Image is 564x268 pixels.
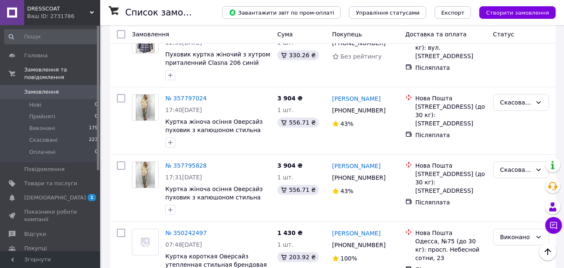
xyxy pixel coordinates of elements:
[24,88,59,96] span: Замовлення
[24,180,77,187] span: Товари та послуги
[88,194,96,201] span: 1
[277,241,293,248] span: 1 шт.
[165,118,263,142] a: Куртка жіноча осіння Оверсайз пуховик з капюшоном стильна 1323 капучино 54
[89,136,98,144] span: 223
[277,162,303,169] span: 3 904 ₴
[415,198,486,207] div: Післяплата
[500,98,532,107] div: Скасовано
[441,10,465,16] span: Експорт
[356,10,420,16] span: Управління статусами
[165,241,202,248] span: 07:48[DATE]
[29,125,55,132] span: Виконані
[415,131,486,139] div: Післяплата
[125,8,210,18] h1: Список замовлень
[415,161,486,170] div: Нова Пошта
[415,94,486,102] div: Нова Пошта
[132,229,159,255] a: Фото товару
[332,174,386,181] span: [PHONE_NUMBER]
[165,95,207,102] a: № 357797024
[332,94,381,103] a: [PERSON_NAME]
[500,165,532,174] div: Скасовано
[165,107,202,113] span: 17:40[DATE]
[136,162,155,188] img: Фото товару
[332,229,381,237] a: [PERSON_NAME]
[545,217,562,234] button: Чат з покупцем
[24,166,65,173] span: Повідомлення
[415,35,486,60] div: Дніпро, №95 (до 30 кг): вул. [STREET_ADDRESS]
[24,230,46,238] span: Відгуки
[165,51,270,74] a: Пуховик куртка жіночий з хутром приталенний Clasna 206 синій [PERSON_NAME]
[165,230,207,236] a: № 350242497
[332,162,381,170] a: [PERSON_NAME]
[24,245,47,252] span: Покупці
[24,66,100,81] span: Замовлення та повідомлення
[277,174,293,181] span: 1 шт.
[349,6,426,19] button: Управління статусами
[29,101,41,109] span: Нові
[165,174,202,181] span: 17:31[DATE]
[415,237,486,262] div: Одесса, №75 (до 30 кг): просп. Небесной сотни, 23
[332,242,386,248] span: [PHONE_NUMBER]
[277,185,319,195] div: 556.71 ₴
[415,64,486,72] div: Післяплата
[29,148,56,156] span: Оплачені
[341,188,354,194] span: 43%
[277,31,293,38] span: Cума
[229,9,334,16] span: Завантажити звіт по пром-оплаті
[132,161,159,188] a: Фото товару
[277,117,319,128] div: 556.71 ₴
[4,29,99,44] input: Пошук
[471,9,556,15] a: Створити замовлення
[277,50,319,60] div: 330.26 ₴
[277,107,293,113] span: 1 шт.
[24,52,48,59] span: Головна
[132,94,159,121] a: Фото товару
[415,102,486,128] div: [STREET_ADDRESS] (до 30 кг): [STREET_ADDRESS]
[405,31,467,38] span: Доставка та оплата
[24,194,86,202] span: [DEMOGRAPHIC_DATA]
[435,6,471,19] button: Експорт
[332,31,362,38] span: Покупець
[132,31,169,38] span: Замовлення
[479,6,556,19] button: Створити замовлення
[165,186,263,209] a: Куртка жіноча осіння Оверсайз пуховик з капюшоном стильна 1323 капучино
[341,120,354,127] span: 43%
[332,107,386,114] span: [PHONE_NUMBER]
[277,230,303,236] span: 1 430 ₴
[165,162,207,169] a: № 357795828
[95,101,98,109] span: 0
[341,255,357,262] span: 100%
[95,148,98,156] span: 0
[493,31,514,38] span: Статус
[29,136,58,144] span: Скасовані
[277,252,319,262] div: 203.92 ₴
[341,53,382,60] span: Без рейтингу
[539,243,556,260] button: Наверх
[486,10,549,16] span: Створити замовлення
[415,229,486,237] div: Нова Пошта
[95,113,98,120] span: 0
[24,208,77,223] span: Показники роботи компанії
[277,95,303,102] span: 3 904 ₴
[415,170,486,195] div: [STREET_ADDRESS] (до 30 кг): [STREET_ADDRESS]
[27,13,100,20] div: Ваш ID: 2731786
[89,125,98,132] span: 179
[27,5,90,13] span: DRESSCOAT
[222,6,341,19] button: Завантажити звіт по пром-оплаті
[500,232,532,242] div: Виконано
[29,113,55,120] span: Прийняті
[136,94,155,120] img: Фото товару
